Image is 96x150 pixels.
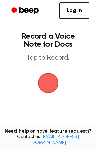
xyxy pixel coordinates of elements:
[38,73,58,93] img: Beep Logo
[30,135,79,145] a: [EMAIL_ADDRESS][DOMAIN_NAME]
[4,134,92,146] span: Contact us
[7,4,45,17] a: Beep
[12,54,84,62] p: Tap to Record.
[12,32,84,48] h1: Record a Voice Note for Docs
[59,2,89,19] a: Log in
